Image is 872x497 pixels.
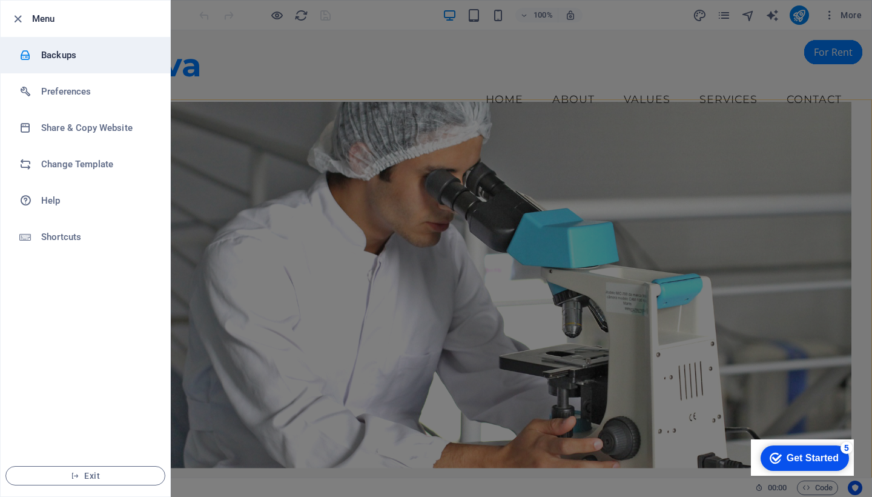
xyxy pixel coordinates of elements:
h6: Menu [32,12,160,26]
h6: Share & Copy Website [41,121,153,135]
button: 2 [28,431,43,434]
button: 1 [28,416,43,419]
h6: Shortcuts [41,230,153,244]
span: Exit [16,471,155,481]
h6: Change Template [41,157,153,172]
h6: Backups [41,48,153,62]
a: Help [1,182,170,219]
div: For Rent [756,10,814,34]
button: 3 [28,445,43,449]
button: Exit [5,466,165,485]
div: Get Started 5 items remaining, 0% complete [10,6,98,32]
h6: Preferences [41,84,153,99]
div: 5 [90,2,102,15]
h6: Help [41,193,153,208]
div: Get Started [36,13,88,24]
